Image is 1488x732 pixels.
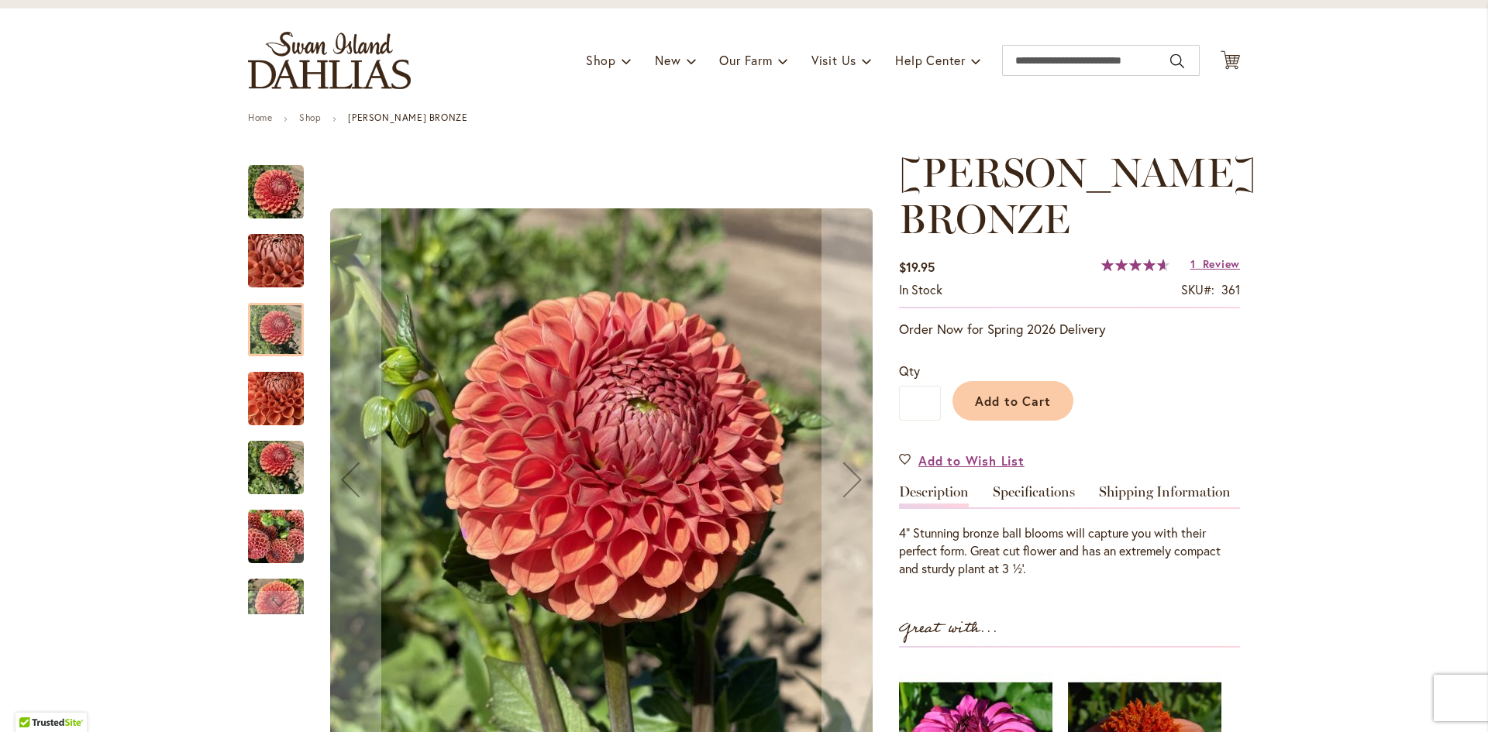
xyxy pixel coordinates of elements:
a: 1 Review [1190,256,1240,271]
div: CORNEL BRONZE [248,149,319,218]
span: Our Farm [719,52,772,68]
span: In stock [899,281,942,297]
a: Shipping Information [1099,485,1231,507]
span: $19.95 [899,259,935,275]
img: CORNEL BRONZE [248,362,304,436]
span: Add to Cart [975,393,1052,409]
span: Shop [586,52,616,68]
span: Help Center [895,52,966,68]
button: Add to Cart [952,381,1073,421]
span: Qty [899,363,920,379]
img: CORNEL BRONZE [248,164,304,220]
div: CORNEL BRONZE [248,425,319,494]
strong: [PERSON_NAME] BRONZE [348,112,467,123]
a: Home [248,112,272,123]
a: Shop [299,112,321,123]
strong: SKU [1181,281,1214,297]
div: CORNEL BRONZE [248,287,319,356]
span: New [655,52,680,68]
a: Add to Wish List [899,452,1025,469]
span: Review [1203,256,1240,271]
div: Next [248,591,304,614]
a: Specifications [993,485,1075,507]
div: CORNEL BRONZE [248,218,319,287]
div: 361 [1221,281,1240,299]
span: Visit Us [811,52,856,68]
p: 4” Stunning bronze ball blooms will capture you with their perfect form. Great cut flower and has... [899,524,1240,578]
p: Order Now for Spring 2026 Delivery [899,320,1240,339]
div: CORNEL BRONZE [248,356,319,425]
div: Availability [899,281,942,299]
img: CORNEL BRONZE [248,431,304,505]
span: 1 [1190,256,1196,271]
iframe: Launch Accessibility Center [12,677,55,720]
div: CORNEL BRONZE [248,494,319,563]
div: Detailed Product Info [899,485,1240,578]
div: 93% [1101,259,1169,271]
img: CORNEL BRONZE [248,509,304,565]
img: CORNEL BRONZE [220,219,332,303]
span: [PERSON_NAME] BRONZE [899,148,1256,243]
span: Add to Wish List [918,452,1025,469]
strong: Great with... [899,616,998,641]
a: Description [899,485,969,507]
a: store logo [248,32,411,89]
div: CORNEL BRONZE [248,563,319,632]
